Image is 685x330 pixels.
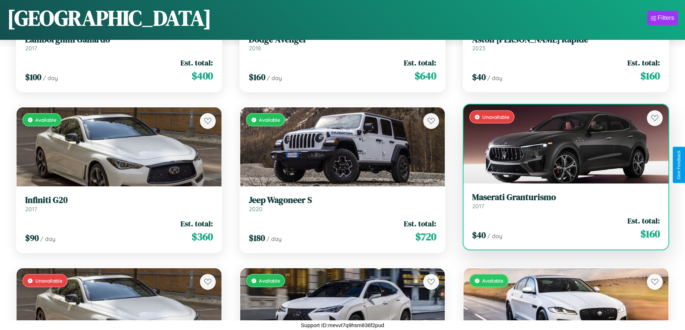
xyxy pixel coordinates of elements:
span: $ 720 [415,229,436,244]
h1: [GEOGRAPHIC_DATA] [7,3,211,33]
span: $ 400 [192,69,213,83]
span: $ 40 [472,229,486,241]
span: / day [487,74,502,82]
span: $ 40 [472,71,486,83]
a: Jeep Wagoneer S2020 [249,195,437,213]
span: / day [40,235,55,242]
div: Give Feedback [676,150,681,180]
span: $ 360 [192,229,213,244]
span: 2017 [25,45,37,52]
span: / day [267,74,282,82]
span: Available [482,278,503,284]
a: Infiniti G202017 [25,195,213,213]
h3: Infiniti G20 [25,195,213,205]
span: / day [266,235,282,242]
span: Est. total: [181,57,213,68]
span: $ 180 [249,232,265,244]
span: Est. total: [404,218,436,229]
span: $ 160 [640,227,660,241]
span: Available [259,278,280,284]
span: Est. total: [627,57,660,68]
h3: Maserati Granturismo [472,192,660,203]
span: Est. total: [404,57,436,68]
h3: Jeep Wagoneer S [249,195,437,205]
span: $ 90 [25,232,39,244]
span: 2023 [472,45,485,52]
span: Unavailable [482,114,510,120]
a: Dodge Avenger2018 [249,34,437,52]
a: Lamborghini Gallardo2017 [25,34,213,52]
span: Unavailable [35,278,63,284]
span: Available [35,117,56,123]
p: Support ID: mevvt7q9hsm836f2pud [301,320,384,330]
span: $ 100 [25,71,41,83]
span: Est. total: [627,215,660,226]
span: 2020 [249,205,262,213]
button: Filters [647,11,678,25]
span: 2018 [249,45,261,52]
span: 2017 [25,205,37,213]
span: / day [487,232,502,240]
div: Filters [658,14,674,22]
span: / day [43,74,58,82]
span: $ 160 [249,71,265,83]
h3: Aston [PERSON_NAME] Rapide [472,34,660,45]
span: $ 640 [415,69,436,83]
span: 2017 [472,203,484,210]
span: Est. total: [181,218,213,229]
a: Maserati Granturismo2017 [472,192,660,210]
span: $ 160 [640,69,660,83]
span: Available [259,117,280,123]
a: Aston [PERSON_NAME] Rapide2023 [472,34,660,52]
